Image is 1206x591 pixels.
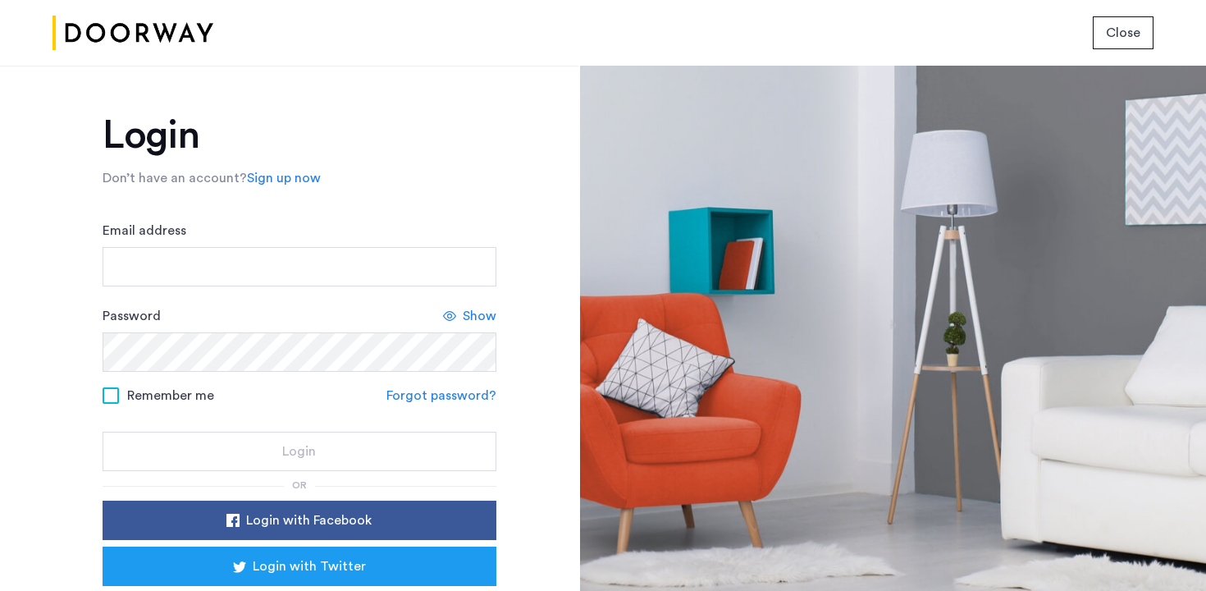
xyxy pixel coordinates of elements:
[386,386,496,405] a: Forgot password?
[247,168,321,188] a: Sign up now
[103,547,496,586] button: button
[1093,16,1153,49] button: button
[282,442,316,461] span: Login
[253,557,366,576] span: Login with Twitter
[1106,23,1140,43] span: Close
[103,306,161,326] label: Password
[127,386,214,405] span: Remember me
[246,511,372,530] span: Login with Facebook
[103,221,186,241] label: Email address
[53,2,213,64] img: logo
[292,480,307,490] span: or
[103,501,496,540] button: button
[103,116,496,155] h1: Login
[103,172,247,185] span: Don’t have an account?
[463,306,496,326] span: Show
[103,432,496,471] button: button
